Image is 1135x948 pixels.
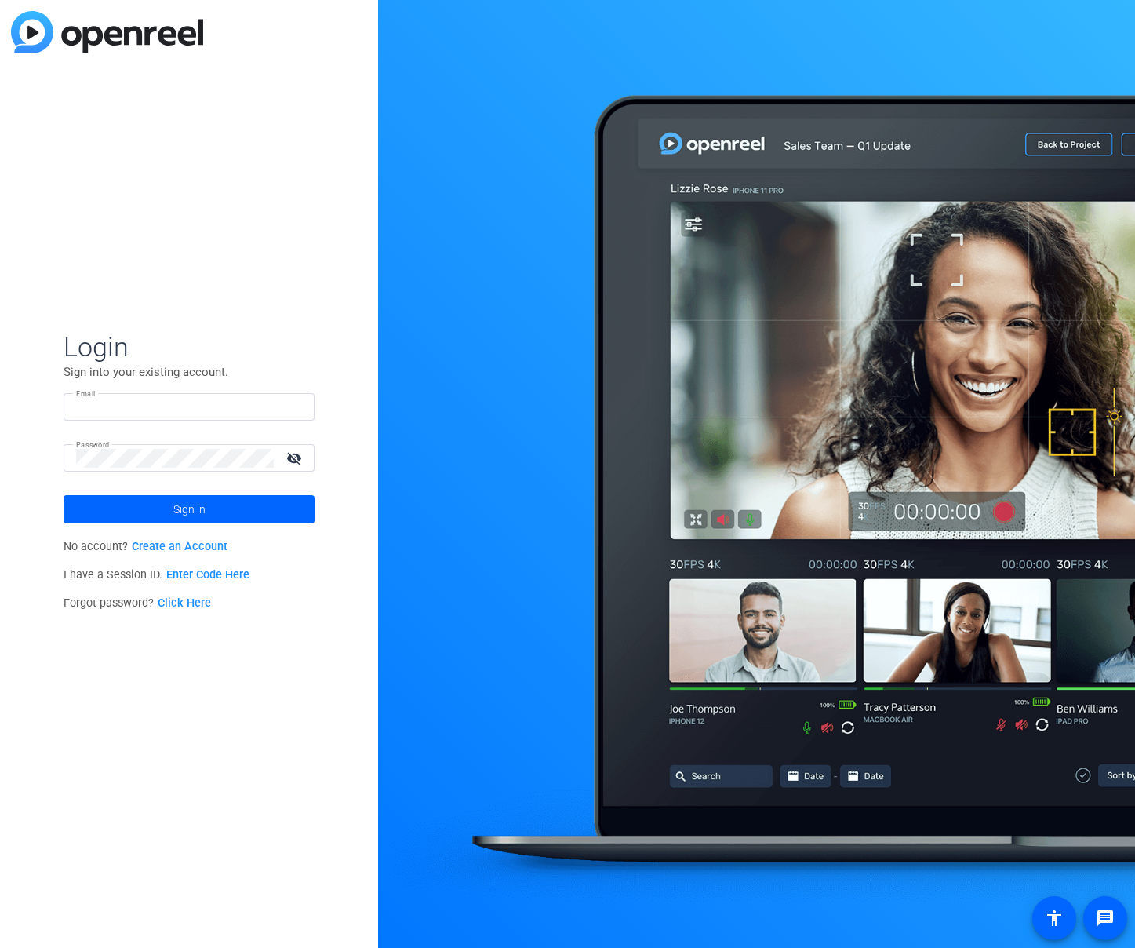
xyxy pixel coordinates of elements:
[76,398,302,417] input: Enter Email Address
[277,447,315,469] mat-icon: visibility_off
[11,11,203,53] img: blue-gradient.svg
[64,495,315,523] button: Sign in
[76,440,110,449] mat-label: Password
[1096,909,1115,928] mat-icon: message
[166,568,249,582] a: Enter Code Here
[64,596,211,610] span: Forgot password?
[64,330,315,363] span: Login
[132,540,227,553] a: Create an Account
[158,596,211,610] a: Click Here
[64,568,249,582] span: I have a Session ID.
[1045,909,1064,928] mat-icon: accessibility
[76,389,96,398] mat-label: Email
[64,540,227,553] span: No account?
[64,363,315,381] p: Sign into your existing account.
[173,490,206,529] span: Sign in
